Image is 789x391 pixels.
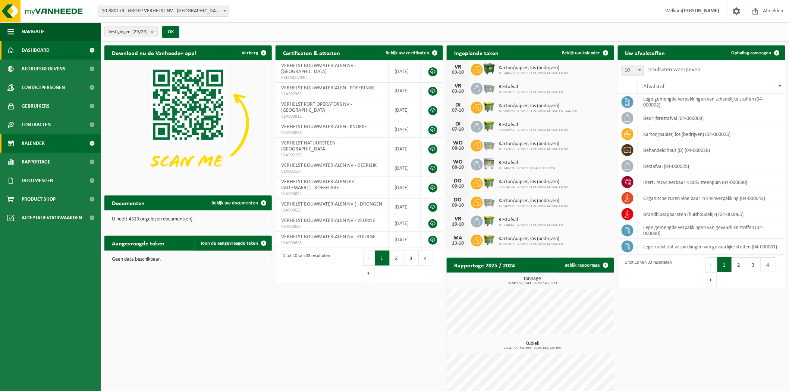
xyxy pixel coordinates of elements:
p: U heeft 4313 ongelezen document(en). [112,217,264,222]
span: Bekijk uw certificaten [386,51,429,55]
span: Restafval [499,160,555,166]
button: 3 [746,257,761,272]
td: [DATE] [389,121,421,138]
div: 09-10 [450,203,465,208]
td: [DATE] [389,232,421,248]
a: Toon de aangevraagde taken [194,236,271,251]
button: 4 [419,251,433,266]
span: Karton/papier, los (bedrijven) [499,236,563,242]
td: restafval (04-000029) [638,158,785,174]
button: 3 [404,251,419,266]
span: Navigatie [22,22,45,41]
button: OK [162,26,179,38]
span: Gebruikers [22,97,50,115]
span: VERHELST BOUWMATERIALEN NV - DEERLIJK [281,163,377,168]
button: 2 [732,257,746,272]
div: WO [450,159,465,165]
div: 13-10 [450,241,465,246]
button: 1 [375,251,390,266]
strong: [PERSON_NAME] [682,8,720,14]
button: Next [363,266,375,280]
div: MA [450,235,465,241]
td: [DATE] [389,60,421,83]
span: VERHELST BOUWMATERIALEN NV - VEURNE [281,218,375,223]
span: Vestigingen [109,26,148,38]
div: 08-10 [450,146,465,151]
span: Dashboard [22,41,50,60]
span: VERHELST BOUWMATERIALEN - POPERINGE [281,85,375,91]
button: 4 [761,257,776,272]
span: VERHELST BOUWMATERIALEN NV ( - DRONGEN [281,201,382,207]
h2: Rapportage 2025 / 2024 [447,258,522,272]
div: 1 tot 10 van 33 resultaten [622,257,672,288]
td: [DATE] [389,99,421,121]
button: Previous [363,251,375,266]
td: karton/papier, los (bedrijven) (04-000026) [638,126,785,142]
span: 10-980590 - VERHELST BOUWMATERIALEN - AALTER [499,109,577,114]
a: Bekijk uw certificaten [380,45,442,60]
button: Previous [705,257,717,272]
div: DO [450,178,465,184]
span: Kalender [22,134,45,153]
button: Vestigingen(29/29) [104,26,158,37]
span: VLA900624 [281,191,383,197]
div: DO [450,197,465,203]
span: Toon de aangevraagde taken [200,241,258,246]
span: Restafval [499,122,568,128]
span: VERHELST BOUWMATERIALEN NV - [GEOGRAPHIC_DATA] [281,63,356,74]
span: Verberg [242,51,258,55]
div: DI [450,121,465,127]
span: VERHELST BOUWMATERIALEN NV - KUURNE [281,234,375,240]
span: VLA900625 [281,207,383,213]
span: VLA900812 [281,114,383,120]
span: Karton/papier, los (bedrijven) [499,198,568,204]
h3: Tonnage [450,276,614,285]
span: 10-880173 - GROEP VERHELST NV - OOSTENDE [98,6,229,17]
span: Documenten [22,171,53,190]
td: inert, recycleerbaar < 80% steenpuin (04-000030) [638,174,785,190]
span: Acceptatievoorwaarden [22,209,82,227]
span: 2024: 168,614 t - 2025: 146,523 t [450,282,614,285]
span: Rapportage [22,153,50,171]
div: 07-10 [450,108,465,113]
span: 02-014774 - VERHELST BOUWMATERIALEN NV [499,185,568,190]
span: 01-000957 - VERHELST BOUWMATERIALEN NV [499,128,568,133]
td: lege kunststof verpakkingen van gevaarlijke stoffen (04-000081) [638,239,785,255]
a: Bekijk rapportage [559,258,613,273]
h2: Uw afvalstoffen [618,45,673,60]
span: VLA902154 [281,169,383,175]
span: 10-942593 - VERHELST BOUWMATERIALEN NV [499,204,568,209]
div: 07-10 [450,127,465,132]
span: VLA903848 [281,130,383,136]
count: (29/29) [132,29,148,34]
span: 10-987073 - VERHELST BOUWMATERIALEN [499,90,563,95]
td: [DATE] [389,138,421,160]
span: Restafval [499,217,563,223]
td: [DATE] [389,215,421,232]
span: 10-746298 - VERHELST NATUURSTEEN [499,166,555,171]
span: VLA900628 [281,240,383,246]
h2: Ingeplande taken [447,45,506,60]
span: VLA902155 [281,152,383,158]
div: 08-10 [450,165,465,170]
div: VR [450,64,465,70]
div: 1 tot 10 van 33 resultaten [279,250,330,281]
img: WB-2500-GAL-GY-04 [483,82,496,94]
img: WB-1100-HPE-GN-51 [483,233,496,246]
img: WB-1100-HPE-GN-50 [483,101,496,113]
img: WB-1100-HPE-GN-50 [483,177,496,189]
h2: Documenten [104,195,152,210]
a: Bekijk uw kalender [556,45,613,60]
span: VERHELST BOUWMATERIALEN - KNOKKE [281,124,367,130]
span: Karton/papier, los (bedrijven) [499,65,568,71]
img: WB-1100-GAL-GY-02 [483,158,496,170]
button: Next [705,272,717,287]
span: 10 [622,65,644,76]
button: 1 [717,257,732,272]
td: brandblusapparaten (huishoudelijk) (04-000065) [638,206,785,222]
span: VERHELST PORT OPERATORS NV - [GEOGRAPHIC_DATA] [281,102,352,113]
span: Ophaling aanvragen [732,51,771,55]
td: organische zuren vloeibaar in kleinverpakking (04-000042) [638,190,785,206]
h2: Certificaten & attesten [276,45,348,60]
